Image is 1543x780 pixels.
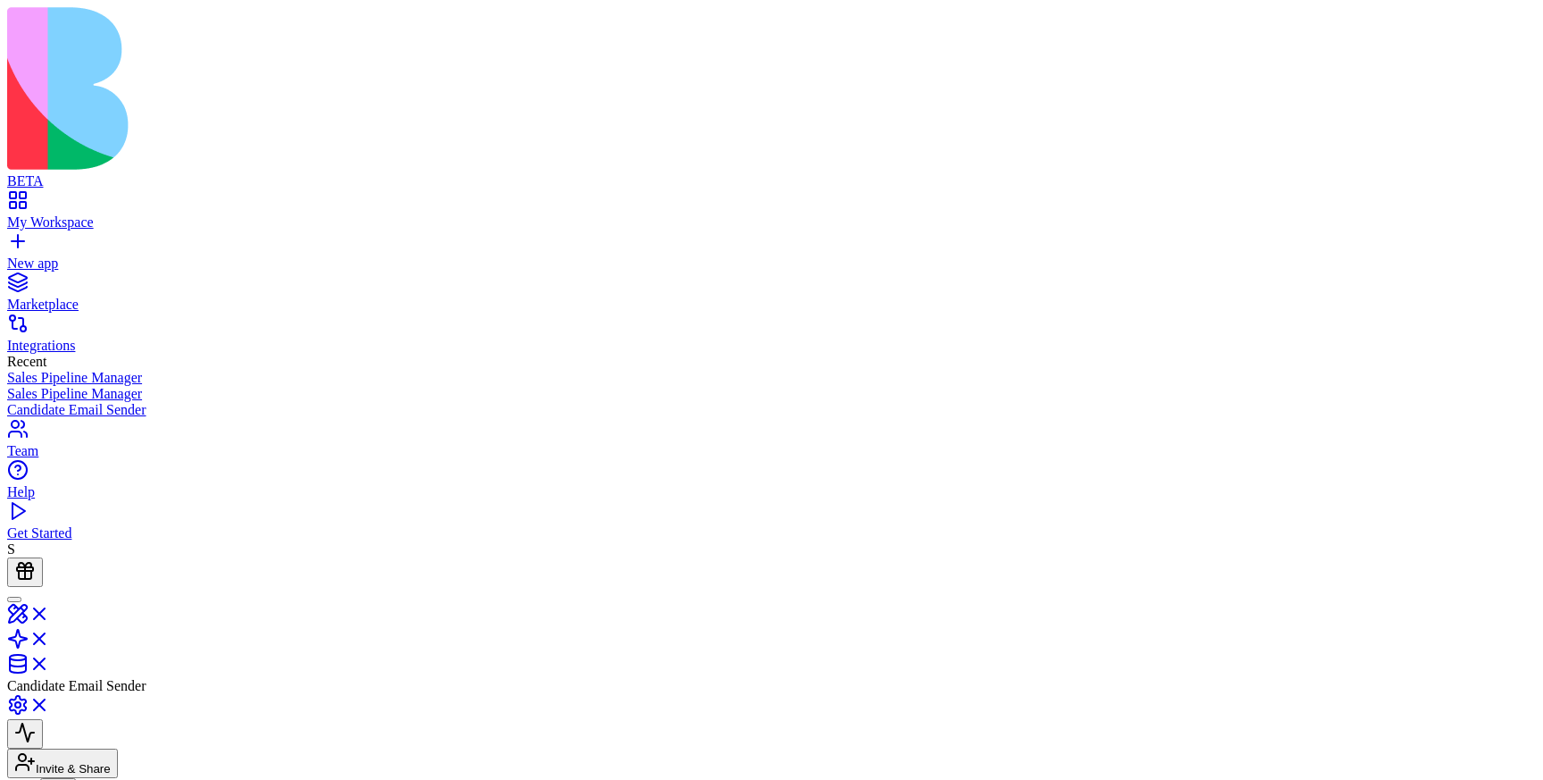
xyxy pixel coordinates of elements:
[7,509,1536,541] a: Get Started
[7,198,1536,231] a: My Workspace
[7,749,118,778] button: Invite & Share
[7,427,1536,459] a: Team
[7,256,1536,272] div: New app
[7,386,1536,402] a: Sales Pipeline Manager
[7,402,1536,418] a: Candidate Email Sender
[7,214,1536,231] div: My Workspace
[7,678,146,693] span: Candidate Email Sender
[7,468,1536,500] a: Help
[7,443,1536,459] div: Team
[7,322,1536,354] a: Integrations
[7,484,1536,500] div: Help
[7,157,1536,189] a: BETA
[7,525,1536,541] div: Get Started
[7,338,1536,354] div: Integrations
[7,354,46,369] span: Recent
[7,7,725,170] img: logo
[7,281,1536,313] a: Marketplace
[7,297,1536,313] div: Marketplace
[7,239,1536,272] a: New app
[7,370,1536,386] a: Sales Pipeline Manager
[7,173,1536,189] div: BETA
[7,541,15,557] span: S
